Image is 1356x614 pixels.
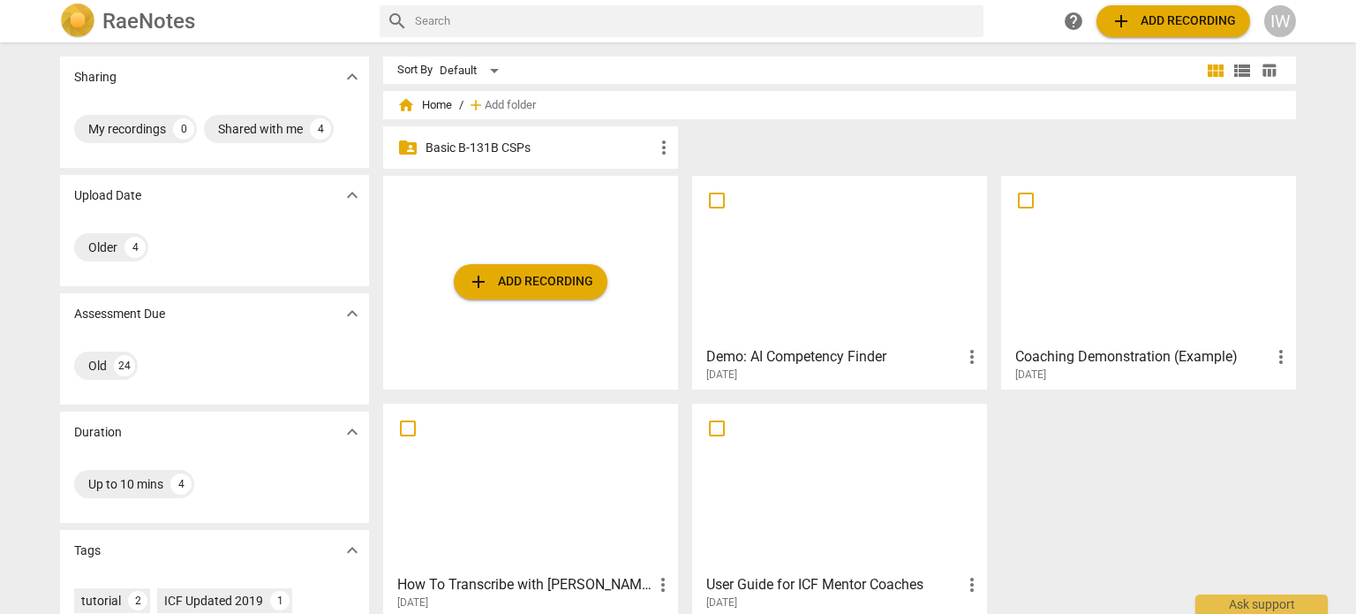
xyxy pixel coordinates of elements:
[310,118,331,140] div: 4
[397,64,433,77] div: Sort By
[1261,62,1277,79] span: table_chart
[397,96,452,114] span: Home
[389,410,672,610] a: How To Transcribe with [PERSON_NAME][DATE]
[102,9,195,34] h2: RaeNotes
[218,120,303,138] div: Shared with me
[397,137,418,158] span: folder_shared
[467,96,485,114] span: add
[397,574,652,595] h3: How To Transcribe with RaeNotes
[88,120,166,138] div: My recordings
[1096,5,1250,37] button: Upload
[342,540,363,561] span: expand_more
[88,239,117,256] div: Older
[1264,5,1296,37] button: IW
[124,237,146,258] div: 4
[60,4,365,39] a: LogoRaeNotes
[339,537,365,564] button: Show more
[1063,11,1084,32] span: help
[706,368,737,383] span: [DATE]
[342,66,363,87] span: expand_more
[1255,57,1282,84] button: Table view
[1111,11,1236,32] span: Add recording
[1232,60,1253,81] span: view_list
[415,7,976,35] input: Search
[1202,57,1229,84] button: Tile view
[74,423,122,442] p: Duration
[342,421,363,443] span: expand_more
[339,182,365,208] button: Show more
[114,355,135,376] div: 24
[706,574,961,595] h3: User Guide for ICF Mentor Coaches
[74,186,141,205] p: Upload Date
[1205,60,1226,81] span: view_module
[397,595,428,610] span: [DATE]
[339,300,365,327] button: Show more
[88,475,163,493] div: Up to 10 mins
[81,592,121,610] div: tutorial
[652,574,674,595] span: more_vert
[468,271,593,292] span: Add recording
[339,64,365,90] button: Show more
[397,96,415,114] span: home
[339,419,365,445] button: Show more
[74,305,165,323] p: Assessment Due
[173,118,194,140] div: 0
[60,4,95,39] img: Logo
[170,474,192,495] div: 4
[342,303,363,324] span: expand_more
[74,68,117,87] p: Sharing
[485,99,536,112] span: Add folder
[128,591,147,610] div: 2
[74,542,101,560] p: Tags
[961,346,983,368] span: more_vert
[440,57,505,85] div: Default
[1007,182,1290,382] a: Coaching Demonstration (Example)[DATE]
[342,185,363,206] span: expand_more
[387,11,408,32] span: search
[698,182,981,382] a: Demo: AI Competency Finder[DATE]
[1111,11,1132,32] span: add
[270,591,290,610] div: 1
[1195,595,1328,614] div: Ask support
[1015,368,1046,383] span: [DATE]
[468,271,489,292] span: add
[706,346,961,368] h3: Demo: AI Competency Finder
[88,357,107,375] div: Old
[164,592,263,610] div: ICF Updated 2019
[698,410,981,610] a: User Guide for ICF Mentor Coaches[DATE]
[426,139,653,157] p: Basic B-131B CSPs
[1229,57,1255,84] button: List view
[459,99,463,112] span: /
[961,574,983,595] span: more_vert
[1015,346,1270,368] h3: Coaching Demonstration (Example)
[706,595,737,610] span: [DATE]
[1270,346,1292,368] span: more_vert
[454,264,607,299] button: Upload
[1058,5,1089,37] a: Help
[653,137,674,158] span: more_vert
